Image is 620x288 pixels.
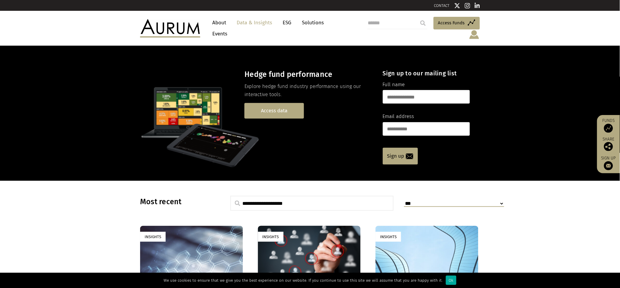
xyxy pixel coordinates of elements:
[406,153,413,159] img: email-icon
[465,3,470,9] img: Instagram icon
[438,19,465,26] span: Access Funds
[434,3,450,8] a: CONTACT
[244,103,304,118] a: Access data
[383,148,418,165] a: Sign up
[140,197,215,206] h3: Most recent
[209,28,227,39] a: Events
[383,81,405,89] label: Full name
[434,17,480,29] a: Access Funds
[244,83,372,99] p: Explore hedge fund industry performance using our interactive tools.
[604,142,613,151] img: Share this post
[140,232,166,242] div: Insights
[258,232,284,242] div: Insights
[600,156,617,170] a: Sign up
[600,137,617,151] div: Share
[140,19,200,37] img: Aurum
[383,70,470,77] h4: Sign up to our mailing list
[234,17,275,28] a: Data & Insights
[280,17,294,28] a: ESG
[235,201,240,206] img: search.svg
[600,118,617,133] a: Funds
[383,113,414,120] label: Email address
[209,17,229,28] a: About
[299,17,327,28] a: Solutions
[244,70,372,79] h3: Hedge fund performance
[475,3,480,9] img: Linkedin icon
[604,161,613,170] img: Sign up to our newsletter
[376,232,401,242] div: Insights
[604,124,613,133] img: Access Funds
[469,29,480,40] img: account-icon.svg
[446,276,456,285] div: Ok
[417,17,429,29] input: Submit
[454,3,460,9] img: Twitter icon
